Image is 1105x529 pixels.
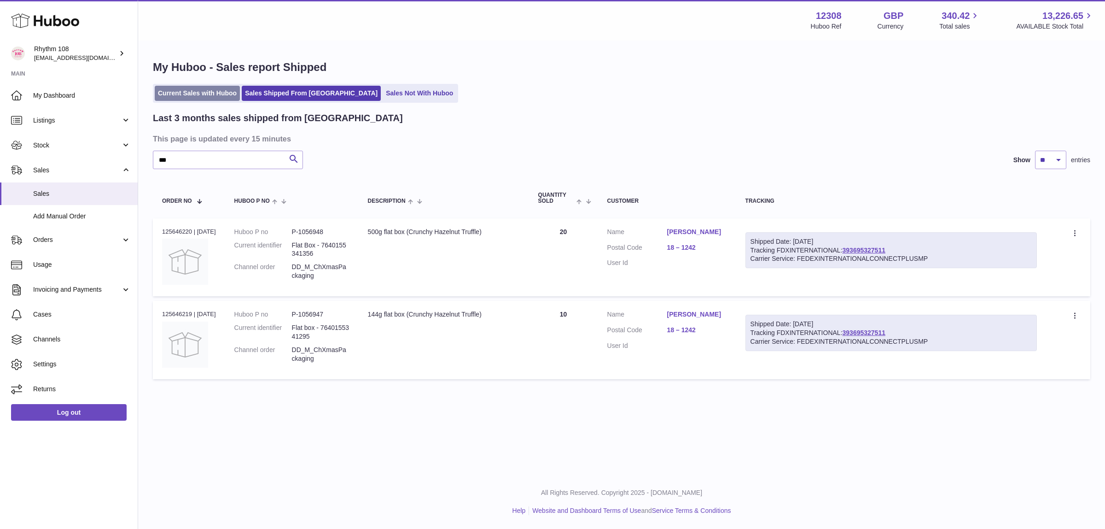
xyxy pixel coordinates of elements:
span: Sales [33,166,121,175]
span: [EMAIL_ADDRESS][DOMAIN_NAME] [34,54,135,61]
a: 18 – 1242 [667,326,727,335]
span: Total sales [939,22,980,31]
div: Tracking [745,198,1037,204]
dd: DD_M_ChXmasPackaging [292,263,349,280]
a: [PERSON_NAME] [667,228,727,236]
dt: Current identifier [234,241,292,259]
dt: User Id [607,259,667,267]
dt: Channel order [234,346,292,363]
strong: 12308 [816,10,842,22]
h2: Last 3 months sales shipped from [GEOGRAPHIC_DATA] [153,112,403,124]
div: Shipped Date: [DATE] [750,237,1032,246]
span: My Dashboard [33,91,131,100]
a: Service Terms & Conditions [652,507,731,514]
span: 13,226.65 [1042,10,1083,22]
span: AVAILABLE Stock Total [1016,22,1094,31]
dd: Flat Box - 7640155341356 [292,241,349,259]
dt: Name [607,310,667,321]
span: entries [1071,156,1090,165]
div: Shipped Date: [DATE] [750,320,1032,329]
dd: P-1056947 [292,310,349,319]
span: Description [368,198,406,204]
span: Orders [33,235,121,244]
span: 340.42 [942,10,970,22]
td: 10 [529,301,598,379]
div: Carrier Service: FEDEXINTERNATIONALCONNECTPLUSMP [750,337,1032,346]
td: 20 [529,218,598,296]
dt: Huboo P no [234,310,292,319]
dt: Postal Code [607,326,667,337]
dd: DD_M_ChXmasPackaging [292,346,349,363]
div: Rhythm 108 [34,45,117,62]
img: no-photo.jpg [162,322,208,368]
a: [PERSON_NAME] [667,310,727,319]
dt: User Id [607,341,667,350]
a: 18 – 1242 [667,243,727,252]
dt: Channel order [234,263,292,280]
dt: Current identifier [234,323,292,341]
span: Quantity Sold [538,192,575,204]
dt: Huboo P no [234,228,292,236]
dd: P-1056948 [292,228,349,236]
div: Tracking FDXINTERNATIONAL: [745,232,1037,269]
a: Website and Dashboard Terms of Use [532,507,641,514]
span: Returns [33,385,131,394]
div: 144g flat box (Crunchy Hazelnut Truffle) [368,310,520,319]
div: 500g flat box (Crunchy Hazelnut Truffle) [368,228,520,236]
span: Usage [33,260,131,269]
h3: This page is updated every 15 minutes [153,134,1088,144]
a: Help [512,507,526,514]
div: Carrier Service: FEDEXINTERNATIONALCONNECTPLUSMP [750,254,1032,263]
span: Sales [33,189,131,198]
div: Customer [607,198,727,204]
label: Show [1013,156,1030,165]
div: Huboo Ref [811,22,842,31]
span: Invoicing and Payments [33,285,121,294]
img: no-photo.jpg [162,239,208,285]
span: Settings [33,360,131,369]
img: orders@rhythm108.com [11,47,25,60]
a: 393695327511 [843,329,885,336]
div: 125646220 | [DATE] [162,228,216,236]
a: 393695327511 [843,247,885,254]
span: Order No [162,198,192,204]
li: and [529,506,731,515]
span: Listings [33,116,121,125]
a: 340.42 Total sales [939,10,980,31]
div: 125646219 | [DATE] [162,310,216,318]
dt: Name [607,228,667,239]
span: Stock [33,141,121,150]
span: Channels [33,335,131,344]
div: Tracking FDXINTERNATIONAL: [745,315,1037,351]
p: All Rights Reserved. Copyright 2025 - [DOMAIN_NAME] [145,488,1098,497]
a: Sales Shipped From [GEOGRAPHIC_DATA] [242,86,381,101]
h1: My Huboo - Sales report Shipped [153,60,1090,75]
a: Current Sales with Huboo [155,86,240,101]
dt: Postal Code [607,243,667,254]
span: Add Manual Order [33,212,131,221]
strong: GBP [884,10,903,22]
a: Log out [11,404,127,421]
span: Huboo P no [234,198,270,204]
div: Currency [878,22,904,31]
a: Sales Not With Huboo [383,86,456,101]
span: Cases [33,310,131,319]
a: 13,226.65 AVAILABLE Stock Total [1016,10,1094,31]
dd: Flat box - 7640155341295 [292,323,349,341]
